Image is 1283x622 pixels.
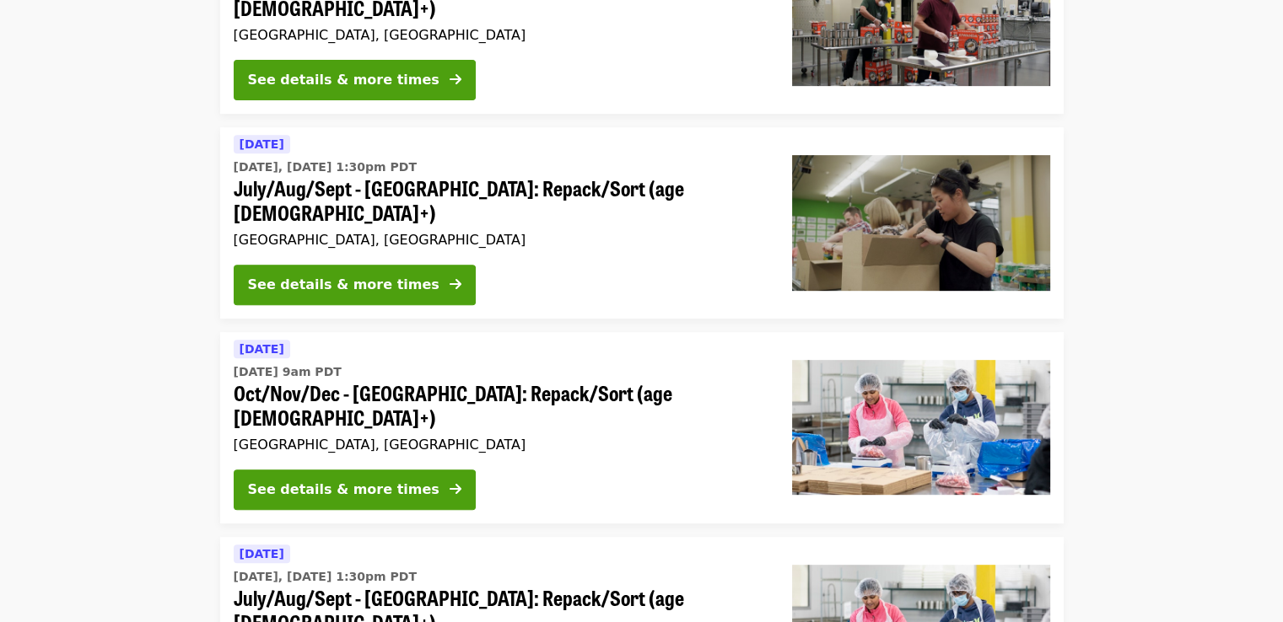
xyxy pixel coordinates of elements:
[234,437,765,453] div: [GEOGRAPHIC_DATA], [GEOGRAPHIC_DATA]
[234,176,765,225] span: July/Aug/Sept - [GEOGRAPHIC_DATA]: Repack/Sort (age [DEMOGRAPHIC_DATA]+)
[234,381,765,430] span: Oct/Nov/Dec - [GEOGRAPHIC_DATA]: Repack/Sort (age [DEMOGRAPHIC_DATA]+)
[450,72,461,88] i: arrow-right icon
[234,232,765,248] div: [GEOGRAPHIC_DATA], [GEOGRAPHIC_DATA]
[220,332,1064,523] a: See details for "Oct/Nov/Dec - Beaverton: Repack/Sort (age 10+)"
[234,27,765,43] div: [GEOGRAPHIC_DATA], [GEOGRAPHIC_DATA]
[220,127,1064,319] a: See details for "July/Aug/Sept - Portland: Repack/Sort (age 8+)"
[234,363,342,381] time: [DATE] 9am PDT
[248,480,439,500] div: See details & more times
[792,155,1050,290] img: July/Aug/Sept - Portland: Repack/Sort (age 8+) organized by Oregon Food Bank
[234,469,476,510] button: See details & more times
[234,265,476,305] button: See details & more times
[240,342,284,356] span: [DATE]
[450,276,461,292] i: arrow-right icon
[240,137,284,151] span: [DATE]
[248,275,439,295] div: See details & more times
[248,70,439,90] div: See details & more times
[240,547,284,560] span: [DATE]
[450,481,461,497] i: arrow-right icon
[234,568,417,586] time: [DATE], [DATE] 1:30pm PDT
[792,360,1050,495] img: Oct/Nov/Dec - Beaverton: Repack/Sort (age 10+) organized by Oregon Food Bank
[234,60,476,100] button: See details & more times
[234,158,417,176] time: [DATE], [DATE] 1:30pm PDT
